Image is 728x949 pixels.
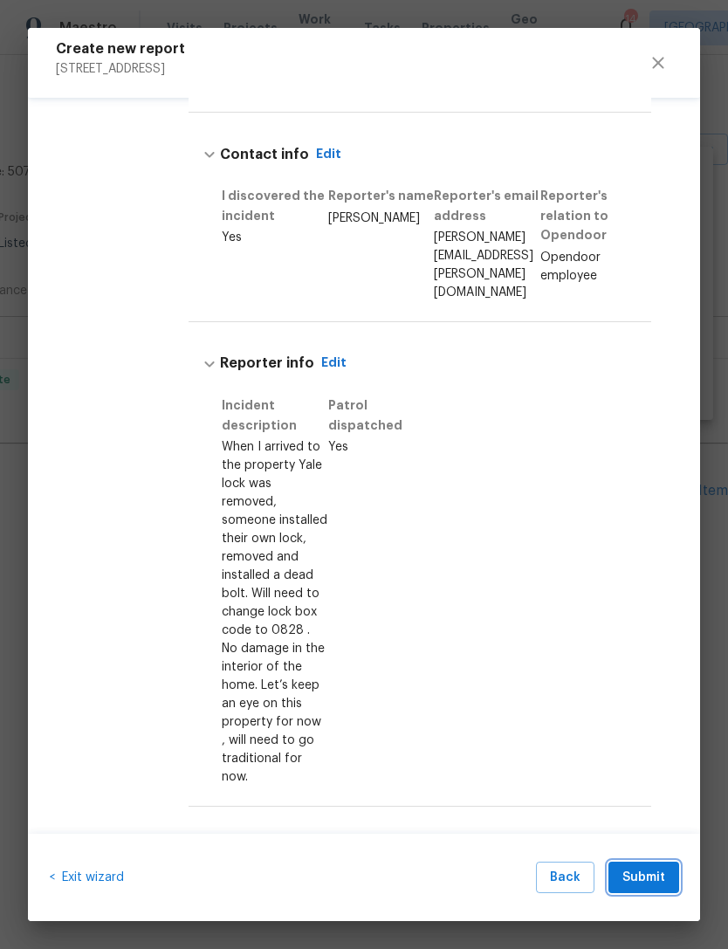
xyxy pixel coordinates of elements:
button: Back [536,862,594,894]
button: close [637,42,679,84]
span: Exit wizard [55,871,124,884]
h6: Reporter's email address [434,186,539,225]
p: Yes [328,438,434,457]
p: [STREET_ADDRESS] [56,56,185,75]
h6: Reporter's name [328,186,434,205]
h6: Incident description [222,395,327,435]
h6: Patrol dispatched [328,395,434,435]
h5: Create new report [56,42,185,56]
h6: Reporter's relation to Opendoor [540,186,646,244]
h6: I discovered the incident [222,186,327,225]
h5: Edit [321,354,347,373]
div: < [49,862,124,894]
h5: Edit [316,146,341,164]
button: Submit [608,862,679,894]
h5: Reporter info [220,354,314,373]
p: [PERSON_NAME][EMAIL_ADDRESS][PERSON_NAME][DOMAIN_NAME] [434,229,539,302]
h5: Contact info [220,146,309,164]
div: Contact info Edit [189,127,651,182]
p: [PERSON_NAME] [328,210,434,228]
p: Opendoor employee [540,249,646,285]
p: When I arrived to the property Yale lock was removed, someone installed their own lock, removed a... [222,438,327,787]
span: Back [550,867,580,889]
span: Submit [622,867,665,889]
p: Yes [222,229,327,247]
div: Reporter info Edit [189,336,651,392]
